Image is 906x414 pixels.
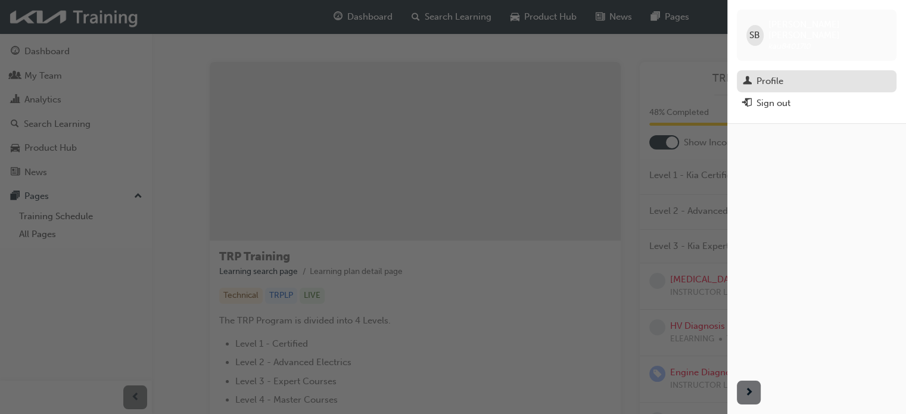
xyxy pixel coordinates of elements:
[756,74,783,88] div: Profile
[768,19,887,41] span: [PERSON_NAME] [PERSON_NAME]
[737,70,896,92] a: Profile
[749,29,760,42] span: SB
[743,76,752,87] span: man-icon
[756,97,790,110] div: Sign out
[737,92,896,114] button: Sign out
[768,41,811,51] span: kau84017l0
[745,385,754,400] span: next-icon
[743,98,752,109] span: exit-icon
